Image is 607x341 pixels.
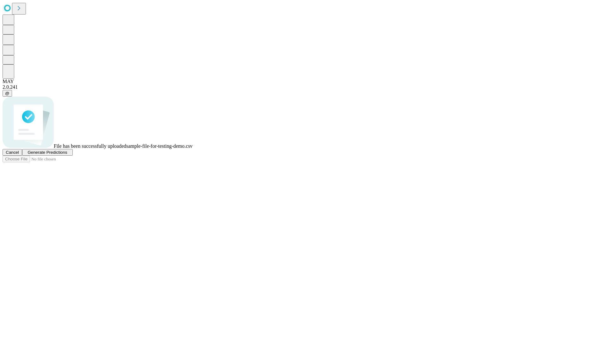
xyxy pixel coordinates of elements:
button: @ [3,90,12,97]
span: Cancel [6,150,19,155]
button: Cancel [3,149,22,156]
div: 2.0.241 [3,84,604,90]
span: File has been successfully uploaded [54,143,126,149]
span: Generate Predictions [28,150,67,155]
div: MAY [3,79,604,84]
span: sample-file-for-testing-demo.csv [126,143,193,149]
button: Generate Predictions [22,149,73,156]
span: @ [5,91,9,96]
